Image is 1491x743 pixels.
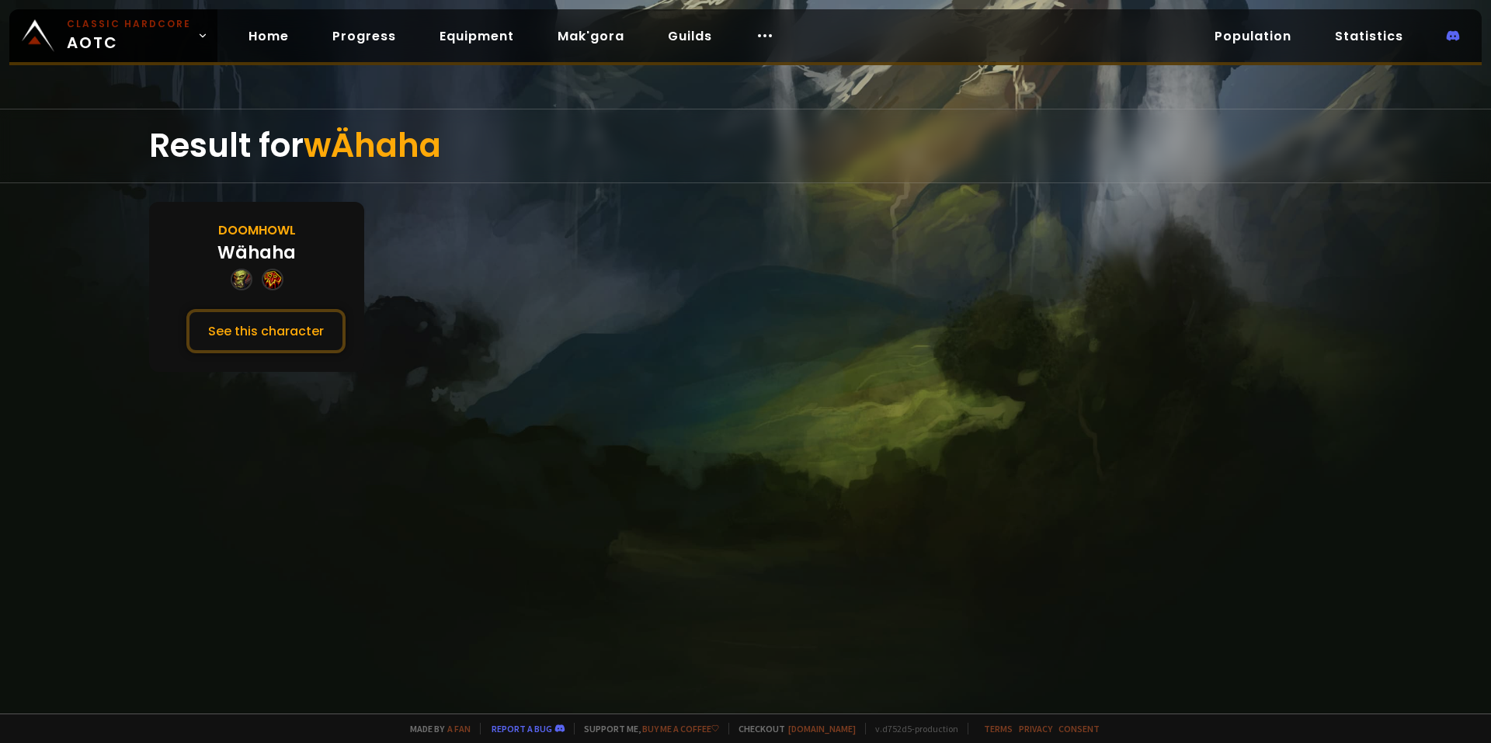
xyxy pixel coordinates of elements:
a: Terms [984,723,1013,734]
span: AOTC [67,17,191,54]
div: Wähaha [217,240,296,266]
div: Doomhowl [218,220,296,240]
a: Buy me a coffee [642,723,719,734]
a: Classic HardcoreAOTC [9,9,217,62]
a: Equipment [427,20,527,52]
a: a fan [447,723,471,734]
span: wÄhaha [304,123,441,168]
div: Result for [149,109,1342,182]
a: Progress [320,20,408,52]
a: [DOMAIN_NAME] [788,723,856,734]
button: See this character [186,309,346,353]
a: Statistics [1322,20,1416,52]
span: Made by [401,723,471,734]
a: Consent [1058,723,1100,734]
span: Checkout [728,723,856,734]
a: Guilds [655,20,725,52]
a: Home [236,20,301,52]
small: Classic Hardcore [67,17,191,31]
a: Population [1202,20,1304,52]
a: Mak'gora [545,20,637,52]
a: Report a bug [492,723,552,734]
span: Support me, [574,723,719,734]
a: Privacy [1019,723,1052,734]
span: v. d752d5 - production [865,723,958,734]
